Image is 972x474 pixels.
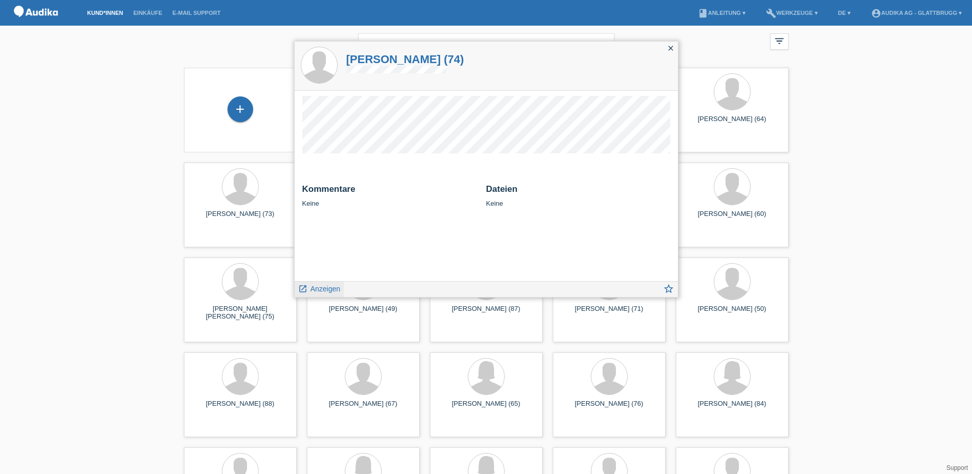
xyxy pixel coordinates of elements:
[667,44,675,52] i: close
[561,305,657,321] div: [PERSON_NAME] (71)
[684,305,780,321] div: [PERSON_NAME] (50)
[684,115,780,131] div: [PERSON_NAME] (64)
[761,10,823,16] a: buildWerkzeuge ▾
[833,10,856,16] a: DE ▾
[698,8,708,18] i: book
[192,210,288,226] div: [PERSON_NAME] (73)
[866,10,967,16] a: account_circleAudika AG - Glattbrugg ▾
[298,282,341,294] a: launch Anzeigen
[358,33,614,57] input: Suche...
[766,8,776,18] i: build
[192,305,288,321] div: [PERSON_NAME] [PERSON_NAME] (75)
[871,8,881,18] i: account_circle
[228,101,253,118] div: Kund*in hinzufügen
[302,184,479,207] div: Keine
[486,184,670,207] div: Keine
[663,284,674,297] a: star_border
[486,184,670,200] h2: Dateien
[684,400,780,416] div: [PERSON_NAME] (84)
[315,305,411,321] div: [PERSON_NAME] (49)
[346,53,464,66] a: [PERSON_NAME] (74)
[298,284,307,293] i: launch
[438,400,534,416] div: [PERSON_NAME] (65)
[10,20,61,28] a: POS — MF Group
[684,210,780,226] div: [PERSON_NAME] (60)
[561,400,657,416] div: [PERSON_NAME] (76)
[192,400,288,416] div: [PERSON_NAME] (88)
[663,283,674,294] i: star_border
[302,184,479,200] h2: Kommentare
[438,305,534,321] div: [PERSON_NAME] (87)
[168,10,226,16] a: E-Mail Support
[82,10,128,16] a: Kund*innen
[693,10,751,16] a: bookAnleitung ▾
[128,10,167,16] a: Einkäufe
[311,285,340,293] span: Anzeigen
[315,400,411,416] div: [PERSON_NAME] (67)
[946,464,968,471] a: Support
[774,35,785,47] i: filter_list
